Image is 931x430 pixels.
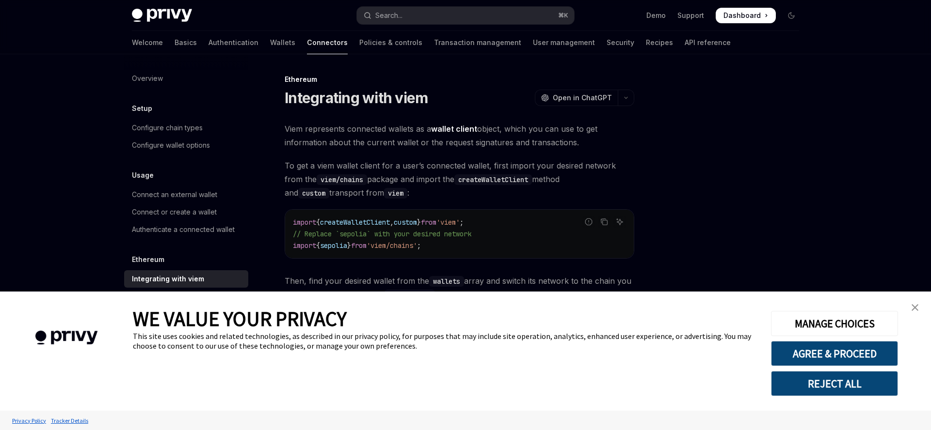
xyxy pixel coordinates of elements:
h1: Integrating with viem [285,89,428,107]
a: Wallets [270,31,295,54]
span: import [293,218,316,227]
span: Viem represents connected wallets as a object, which you can use to get information about the cur... [285,122,634,149]
a: Demo [646,11,666,20]
a: API reference [685,31,731,54]
span: ; [460,218,464,227]
code: viem/chains [317,174,367,185]
span: custom [394,218,417,227]
button: REJECT ALL [771,371,898,396]
span: // Replace `sepolia` with your desired network [293,230,471,238]
span: } [347,241,351,250]
button: AGREE & PROCEED [771,341,898,366]
button: Open search [357,7,574,24]
code: wallets [429,276,464,287]
span: 'viem/chains' [367,241,417,250]
span: sepolia [320,241,347,250]
a: Connect or create a wallet [124,203,248,221]
a: Basics [175,31,197,54]
div: Integrating with viem [132,273,204,285]
button: Toggle dark mode [784,8,799,23]
a: Authenticate a connected wallet [124,221,248,238]
span: { [316,241,320,250]
span: { [316,218,320,227]
h5: Usage [132,169,154,181]
button: Open in ChatGPT [535,90,618,106]
span: ⌘ K [558,12,568,19]
div: Overview [132,73,163,84]
span: , [390,218,394,227]
div: Ethereum [285,75,634,84]
code: custom [298,188,329,199]
a: Configure wallet options [124,137,248,154]
img: dark logo [132,9,192,22]
span: Open in ChatGPT [553,93,612,103]
span: ; [417,241,421,250]
a: Integrating with wagmi [124,288,248,305]
h5: Setup [132,103,152,114]
div: Connect or create a wallet [132,206,217,218]
span: from [351,241,367,250]
div: Search... [375,10,402,21]
a: User management [533,31,595,54]
img: close banner [912,304,918,311]
h5: Ethereum [132,254,164,265]
span: 'viem' [436,218,460,227]
div: Configure wallet options [132,139,210,151]
code: switchChain [385,290,435,300]
a: close banner [905,298,925,317]
a: Welcome [132,31,163,54]
div: Connect an external wallet [132,189,217,200]
a: wallet client [431,124,477,134]
a: Dashboard [716,8,776,23]
a: Integrating with viem [124,270,248,288]
span: from [421,218,436,227]
span: } [417,218,421,227]
span: WE VALUE YOUR PRIVACY [133,306,347,331]
button: Ask AI [613,215,626,228]
a: Configure chain types [124,119,248,137]
span: import [293,241,316,250]
a: Tracker Details [48,412,91,429]
button: MANAGE CHOICES [771,311,898,336]
span: Dashboard [723,11,761,20]
div: This site uses cookies and related technologies, as described in our privacy policy, for purposes... [133,331,756,351]
span: Then, find your desired wallet from the array and switch its network to the chain you imported, u... [285,274,634,301]
a: Privacy Policy [10,412,48,429]
span: To get a viem wallet client for a user’s connected wallet, first import your desired network from... [285,159,634,200]
button: Report incorrect code [582,215,595,228]
a: Connect an external wallet [124,186,248,203]
a: Policies & controls [359,31,422,54]
div: Authenticate a connected wallet [132,224,235,235]
span: createWalletClient [320,218,390,227]
a: Recipes [646,31,673,54]
code: viem [384,188,407,199]
button: Copy the contents from the code block [598,215,610,228]
a: Authentication [209,31,258,54]
a: Security [607,31,634,54]
a: Transaction management [434,31,521,54]
a: Connectors [307,31,348,54]
div: Integrating with wagmi [132,291,203,302]
img: company logo [15,317,118,359]
div: Configure chain types [132,122,203,134]
a: Support [677,11,704,20]
code: createWalletClient [454,174,532,185]
a: Overview [124,70,248,87]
